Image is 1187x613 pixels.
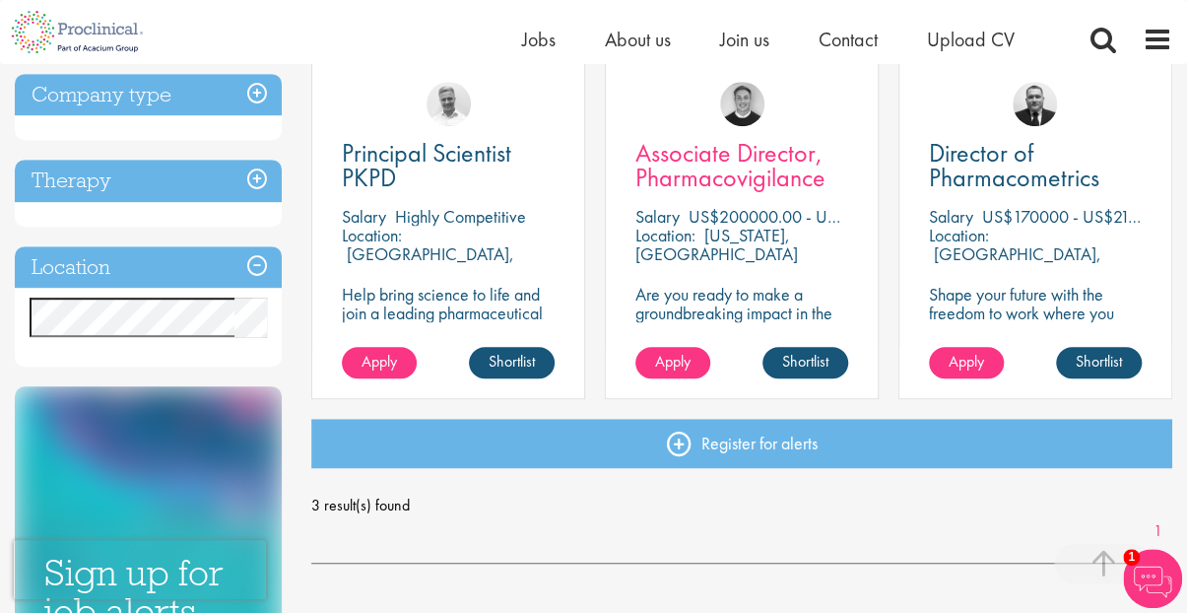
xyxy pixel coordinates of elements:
[1123,549,1140,566] span: 1
[522,27,556,52] a: Jobs
[927,27,1015,52] a: Upload CV
[311,419,1172,468] a: Register for alerts
[342,285,555,397] p: Help bring science to life and join a leading pharmaceutical company to play a key role in delive...
[929,141,1142,190] a: Director of Pharmacometrics
[762,347,848,378] a: Shortlist
[635,224,798,265] p: [US_STATE], [GEOGRAPHIC_DATA]
[689,205,1003,228] p: US$200000.00 - US$250000.00 per annum
[635,205,680,228] span: Salary
[342,141,555,190] a: Principal Scientist PKPD
[342,242,514,284] p: [GEOGRAPHIC_DATA], [GEOGRAPHIC_DATA]
[635,285,848,397] p: Are you ready to make a groundbreaking impact in the world of biotechnology? Join a growing compa...
[14,540,266,599] iframe: reCAPTCHA
[949,351,984,372] span: Apply
[311,491,1172,520] span: 3 result(s) found
[929,136,1099,194] span: Director of Pharmacometrics
[605,27,671,52] a: About us
[469,347,555,378] a: Shortlist
[929,285,1142,378] p: Shape your future with the freedom to work where you thrive! Join our client with this Director p...
[342,347,417,378] a: Apply
[720,27,769,52] a: Join us
[929,224,989,246] span: Location:
[635,136,825,194] span: Associate Director, Pharmacovigilance
[15,160,282,202] h3: Therapy
[819,27,878,52] a: Contact
[15,246,282,289] h3: Location
[929,242,1101,284] p: [GEOGRAPHIC_DATA], [GEOGRAPHIC_DATA]
[342,205,386,228] span: Salary
[342,224,402,246] span: Location:
[929,205,973,228] span: Salary
[362,351,397,372] span: Apply
[342,136,511,194] span: Principal Scientist PKPD
[15,74,282,116] h3: Company type
[635,224,695,246] span: Location:
[1056,347,1142,378] a: Shortlist
[1123,549,1182,608] img: Chatbot
[720,82,764,126] img: Bo Forsen
[635,141,848,190] a: Associate Director, Pharmacovigilance
[427,82,471,126] img: Joshua Bye
[635,347,710,378] a: Apply
[1144,520,1172,543] a: 1
[1013,82,1057,126] img: Jakub Hanas
[655,351,691,372] span: Apply
[929,347,1004,378] a: Apply
[395,205,526,228] p: Highly Competitive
